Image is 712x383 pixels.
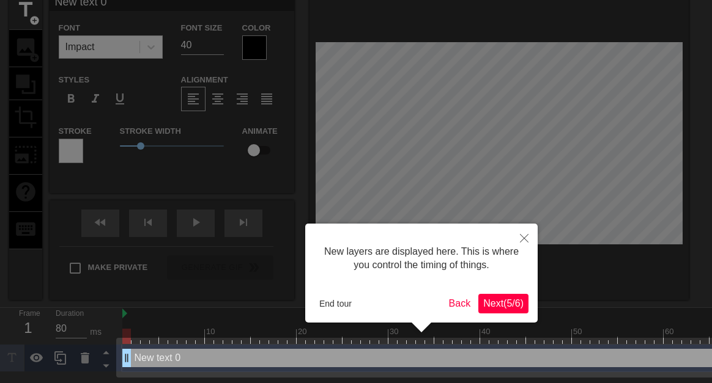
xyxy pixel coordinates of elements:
span: Next ( 5 / 6 ) [483,298,524,308]
button: End tour [314,294,357,313]
div: New layers are displayed here. This is where you control the timing of things. [314,233,528,285]
button: Back [444,294,476,313]
button: Next [478,294,528,313]
button: Close [511,224,538,252]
